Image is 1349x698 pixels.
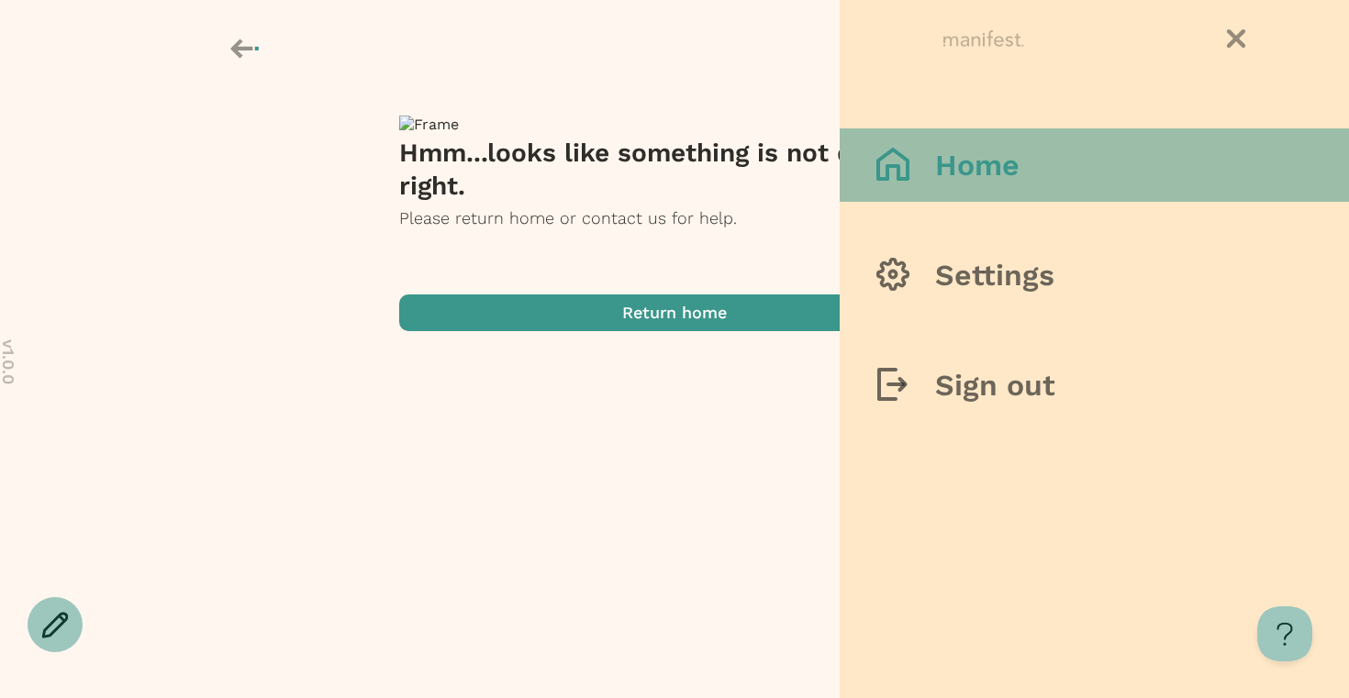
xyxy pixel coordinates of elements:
h3: Home [935,147,1020,183]
button: Settings [840,238,1349,312]
button: Sign out [840,349,1349,422]
button: Home [840,128,1349,202]
iframe: Toggle Customer Support [1257,606,1312,661]
h3: Settings [935,257,1054,294]
h3: Sign out [935,367,1055,404]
